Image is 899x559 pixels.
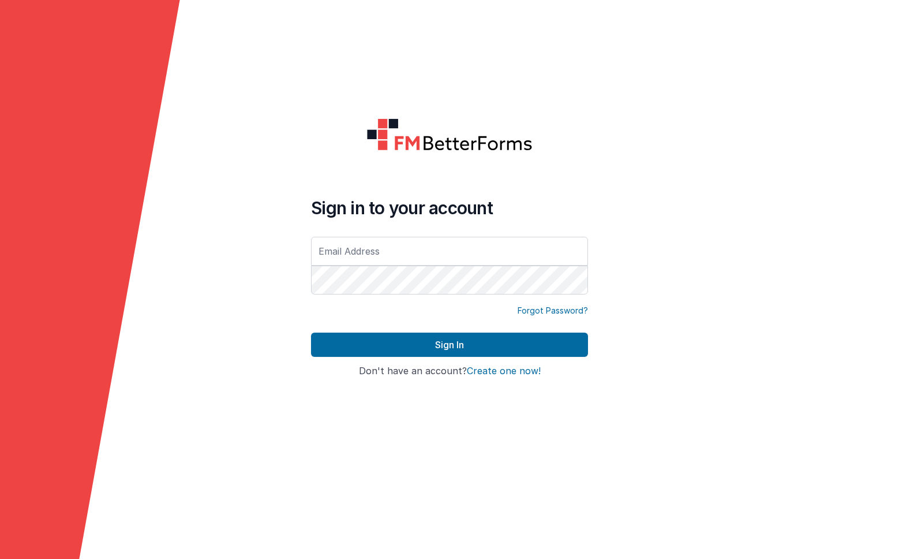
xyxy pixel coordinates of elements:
[311,333,588,357] button: Sign In
[467,366,541,377] button: Create one now!
[311,366,588,377] h4: Don't have an account?
[518,305,588,316] a: Forgot Password?
[311,197,588,218] h4: Sign in to your account
[311,237,588,266] input: Email Address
